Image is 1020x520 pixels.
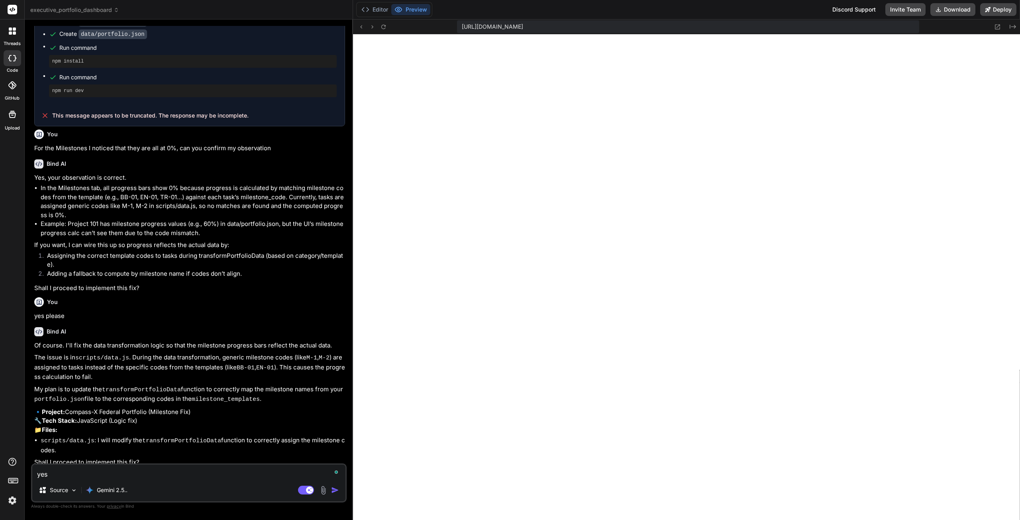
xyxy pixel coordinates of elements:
label: Upload [5,125,20,131]
div: Create [59,30,147,38]
img: Gemini 2.5 Pro [86,486,94,494]
h6: You [47,130,58,138]
h6: You [47,298,58,306]
iframe: Preview [353,34,1020,520]
button: Download [930,3,975,16]
li: Adding a fallback to compute by milestone name if codes don’t align. [41,269,345,281]
label: GitHub [5,95,20,102]
p: Yes, your observation is correct. [34,173,345,182]
span: privacy [107,504,121,508]
button: Invite Team [885,3,926,16]
p: Shall I proceed to implement this fix? [34,458,345,467]
button: Editor [358,4,391,15]
p: My plan is to update the function to correctly map the milestone names from your file to the corr... [34,385,345,404]
p: Of course. I'll fix the data transformation logic so that the milestone progress bars reflect the... [34,341,345,350]
code: scripts/data.js [75,355,129,361]
p: 🔹 Compass-X Federal Portfolio (Milestone Fix) 🔧 JavaScript (Logic fix) 📁 [34,408,345,435]
p: yes please [34,312,345,321]
li: Assigning the correct template codes to tasks during transformPortfolioData (based on category/te... [41,251,345,269]
li: Example: Project 101 has milestone progress values (e.g., 60%) in data/portfolio.json, but the UI... [41,220,345,237]
span: [URL][DOMAIN_NAME] [462,23,523,31]
code: portfolio.json [34,396,84,403]
code: scripts/data.js [41,438,94,444]
p: Shall I proceed to implement this fix? [34,284,345,293]
h6: Bind AI [47,328,66,336]
li: : I will modify the function to correctly assign the milestone codes. [41,436,345,455]
button: Preview [391,4,430,15]
p: Always double-check its answers. Your in Bind [31,502,347,510]
strong: Tech Stack: [42,417,77,424]
code: M-1 [306,355,317,361]
label: threads [4,40,21,47]
span: Run command [59,44,337,52]
pre: npm install [52,58,333,65]
img: attachment [319,486,328,495]
li: In the Milestones tab, all progress bars show 0% because progress is calculated by matching miles... [41,184,345,220]
strong: Files: [42,426,57,434]
span: This message appears to be truncated. The response may be incomplete. [52,112,249,120]
label: code [7,67,18,74]
h6: Bind AI [47,160,66,168]
pre: npm run dev [52,88,333,94]
textarea: To enrich screen reader interactions, please activate Accessibility in Grammarly extension settings [32,465,345,479]
p: For the Milestones I noticed that they are all at 0%, can you confirm my observation [34,144,345,153]
span: Run command [59,73,337,81]
code: data/portfolio.json [78,29,147,39]
p: Gemini 2.5.. [97,486,127,494]
span: executive_portfolio_dashboard [30,6,119,14]
img: icon [331,486,339,494]
code: M-2 [319,355,330,361]
code: BB-01 [237,365,255,371]
button: Deploy [980,3,1016,16]
div: Discord Support [828,3,881,16]
p: The issue is in . During the data transformation, generic milestone codes (like , ) are assigned ... [34,353,345,382]
p: If you want, I can wire this up so progress reflects the actual data by: [34,241,345,250]
div: Create [59,18,147,26]
img: Pick Models [71,487,77,494]
code: EN-01 [256,365,274,371]
strong: Project: [42,408,65,416]
p: Source [50,486,68,494]
code: milestone_templates [192,396,260,403]
code: transformPortfolioData [102,387,181,393]
code: transformPortfolioData [142,438,221,444]
img: settings [6,494,19,507]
